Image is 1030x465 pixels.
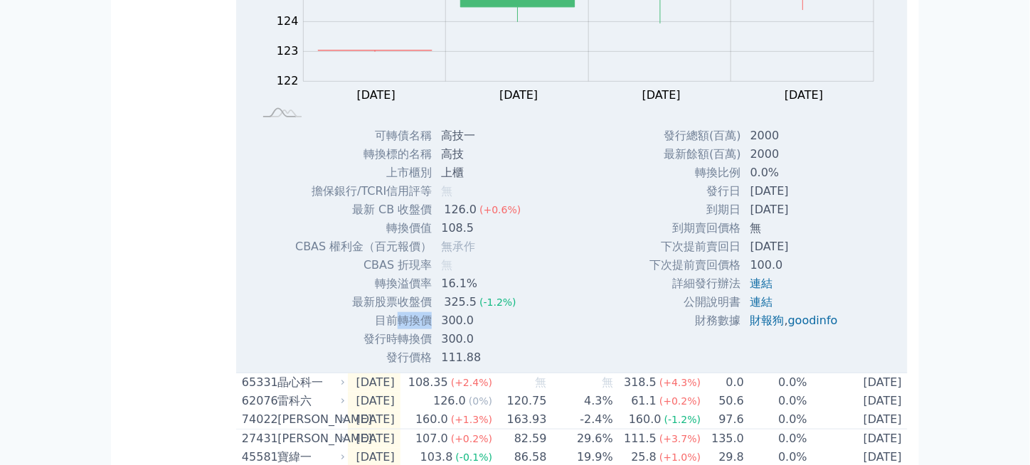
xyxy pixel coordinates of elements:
a: 連結 [750,295,773,309]
td: 0.0% [745,429,808,449]
td: 最新股票收盤價 [294,293,432,311]
tspan: 123 [277,45,299,58]
td: 100.0 [742,256,849,274]
span: (+3.7%) [659,433,701,444]
td: 2000 [742,145,849,164]
div: [PERSON_NAME] [277,430,342,447]
td: 最新 CB 收盤價 [294,201,432,219]
td: 發行時轉換價 [294,330,432,348]
td: 到期賣回價格 [649,219,742,237]
div: 126.0 [430,392,469,410]
td: 發行日 [649,182,742,201]
div: 27431 [242,430,274,447]
td: 135.0 [701,429,745,449]
span: (+0.2%) [659,395,701,407]
tspan: [DATE] [356,89,395,102]
span: (+0.2%) [451,433,492,444]
span: 無承作 [441,240,475,253]
td: 詳細發行辦法 [649,274,742,293]
div: [PERSON_NAME] [277,411,342,428]
td: -2.4% [548,410,614,429]
span: 無 [536,375,547,389]
td: 0.0% [745,373,808,392]
td: 2000 [742,127,849,145]
div: 65331 [242,374,274,391]
div: 74022 [242,411,274,428]
span: (0%) [469,395,492,407]
td: 0.0% [745,392,808,410]
span: (+0.6%) [479,204,521,215]
td: [DATE] [808,392,908,410]
td: 下次提前賣回日 [649,237,742,256]
td: [DATE] [742,182,849,201]
td: 300.0 [432,311,532,330]
span: (-1.2%) [479,296,516,308]
td: [DATE] [348,410,400,429]
td: 下次提前賣回價格 [649,256,742,274]
td: 公開說明書 [649,293,742,311]
tspan: [DATE] [642,89,680,102]
td: 0.0% [745,410,808,429]
span: (+2.4%) [451,377,492,388]
td: CBAS 折現率 [294,256,432,274]
td: 財務數據 [649,311,742,330]
td: 上市櫃別 [294,164,432,182]
div: 126.0 [441,201,479,218]
td: 轉換標的名稱 [294,145,432,164]
div: 160.0 [626,411,664,428]
div: 318.5 [621,374,659,391]
div: 61.1 [629,392,660,410]
div: 160.0 [413,411,451,428]
td: 29.6% [548,429,614,449]
div: 108.35 [405,374,451,391]
td: [DATE] [808,429,908,449]
td: 上櫃 [432,164,532,182]
td: 轉換比例 [649,164,742,182]
td: 16.1% [432,274,532,293]
td: 111.88 [432,348,532,367]
td: 0.0% [742,164,849,182]
td: 目前轉換價 [294,311,432,330]
td: 高技一 [432,127,532,145]
td: [DATE] [808,410,908,429]
td: [DATE] [348,429,400,449]
div: 107.0 [413,430,451,447]
span: (+4.3%) [659,377,701,388]
td: 高技 [432,145,532,164]
td: 可轉債名稱 [294,127,432,145]
a: goodinfo [788,314,838,327]
div: 62076 [242,392,274,410]
td: 50.6 [701,392,745,410]
tspan: [DATE] [499,89,538,102]
td: 163.93 [493,410,548,429]
span: 無 [441,258,452,272]
td: 無 [742,219,849,237]
td: 轉換價值 [294,219,432,237]
td: 發行價格 [294,348,432,367]
span: (+1.3%) [451,414,492,425]
span: 無 [441,184,452,198]
a: 連結 [750,277,773,290]
td: 擔保銀行/TCRI信用評等 [294,182,432,201]
td: , [742,311,849,330]
a: 財報狗 [750,314,785,327]
div: 111.5 [621,430,659,447]
td: [DATE] [348,373,400,392]
td: [DATE] [742,237,849,256]
td: 0.0 [701,373,745,392]
div: 325.5 [441,294,479,311]
td: [DATE] [348,392,400,410]
span: (-0.1%) [456,451,493,463]
td: 82.59 [493,429,548,449]
td: [DATE] [742,201,849,219]
tspan: 122 [277,75,299,88]
td: 發行總額(百萬) [649,127,742,145]
td: [DATE] [808,373,908,392]
td: 最新餘額(百萬) [649,145,742,164]
tspan: 124 [277,15,299,28]
span: (+1.0%) [659,451,701,463]
td: 轉換溢價率 [294,274,432,293]
div: 晶心科一 [277,374,342,391]
td: 300.0 [432,330,532,348]
td: CBAS 權利金（百元報價） [294,237,432,256]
